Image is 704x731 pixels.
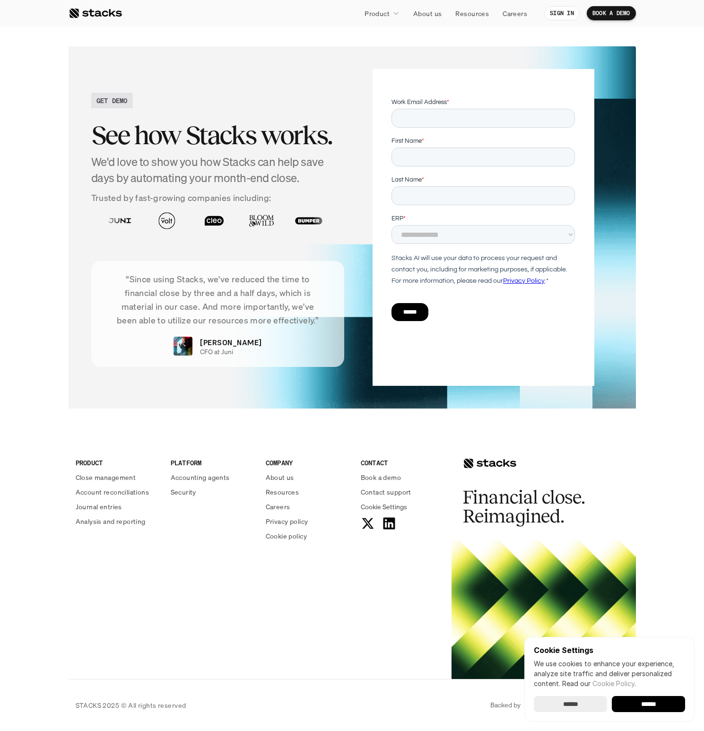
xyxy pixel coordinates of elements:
[76,487,149,497] p: Account reconciliations
[562,679,636,687] span: Read our .
[91,154,345,186] h4: We'd love to show you how Stacks can help save days by automating your month-end close.
[76,472,136,482] p: Close management
[266,472,349,482] a: About us
[266,472,294,482] p: About us
[266,516,308,526] p: Privacy policy
[266,502,290,512] p: Careers
[365,9,390,18] p: Product
[91,191,345,205] p: Trusted by fast-growing companies including:
[171,472,230,482] p: Accounting agents
[266,487,349,497] a: Resources
[534,659,685,688] p: We use cookies to enhance your experience, analyze site traffic and deliver personalized content.
[592,679,634,687] a: Cookie Policy
[361,502,407,512] span: Cookie Settings
[76,502,159,512] a: Journal entries
[266,531,349,541] a: Cookie policy
[200,337,261,348] p: [PERSON_NAME]
[266,531,307,541] p: Cookie policy
[497,5,533,22] a: Careers
[96,96,128,105] h2: GET DEMO
[266,516,349,526] a: Privacy policy
[463,488,605,526] h2: Financial close. Reimagined.
[76,487,159,497] a: Account reconciliations
[592,10,630,17] p: BOOK A DEMO
[76,458,159,468] p: PRODUCT
[361,472,401,482] p: Book a demo
[391,97,575,338] iframe: Form 2
[200,348,233,356] p: CFO at Juni
[503,9,527,18] p: Careers
[91,121,345,150] h2: See how Stacks works.
[76,700,186,710] p: STACKS 2025 © All rights reserved
[266,458,349,468] p: COMPANY
[361,472,444,482] a: Book a demo
[361,487,444,497] a: Contact support
[76,516,159,526] a: Analysis and reporting
[455,9,489,18] p: Resources
[550,10,574,17] p: SIGN IN
[450,5,495,22] a: Resources
[413,9,442,18] p: About us
[171,472,254,482] a: Accounting agents
[76,502,122,512] p: Journal entries
[490,701,521,709] p: Backed by
[171,487,196,497] p: Security
[361,487,411,497] p: Contact support
[544,6,580,20] a: SIGN IN
[76,516,146,526] p: Analysis and reporting
[408,5,447,22] a: About us
[534,646,685,654] p: Cookie Settings
[587,6,636,20] a: BOOK A DEMO
[171,458,254,468] p: PLATFORM
[361,458,444,468] p: CONTACT
[266,502,349,512] a: Careers
[361,502,407,512] button: Cookie Trigger
[76,472,159,482] a: Close management
[171,487,254,497] a: Security
[266,487,299,497] p: Resources
[105,272,330,327] p: “Since using Stacks, we've reduced the time to financial close by three and a half days, which is...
